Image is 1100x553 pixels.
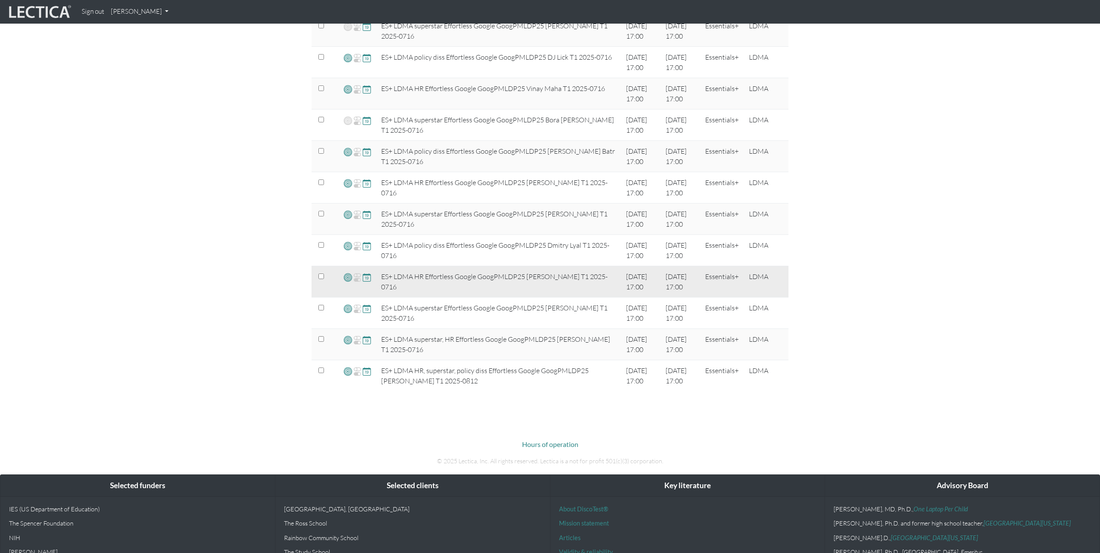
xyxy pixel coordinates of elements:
[344,115,352,126] span: Add VCoLs
[700,298,744,329] td: Essentials+
[621,204,660,235] td: [DATE] 17:00
[559,534,581,541] a: Articles
[660,109,700,141] td: [DATE] 17:00
[744,15,788,47] td: LDMA
[353,272,361,283] span: Re-open Assignment
[344,241,352,251] span: Add VCoLs
[621,109,660,141] td: [DATE] 17:00
[660,235,700,266] td: [DATE] 17:00
[353,115,361,126] span: Re-open Assignment
[353,178,361,188] span: Re-open Assignment
[660,47,700,78] td: [DATE] 17:00
[621,47,660,78] td: [DATE] 17:00
[660,298,700,329] td: [DATE] 17:00
[700,329,744,360] td: Essentials+
[660,266,700,298] td: [DATE] 17:00
[363,272,371,282] span: Update close date
[9,520,266,527] p: The Spencer Foundation
[744,47,788,78] td: LDMA
[700,235,744,266] td: Essentials+
[344,21,352,32] span: Add VCoLs
[700,172,744,204] td: Essentials+
[744,78,788,109] td: LDMA
[559,505,608,513] a: About DiscoTest®
[744,235,788,266] td: LDMA
[376,78,621,109] td: ES+ LDMA HR Effortless Google GoogPMLDP25 Vinay Maha T1 2025-0716
[700,47,744,78] td: Essentials+
[834,520,1091,527] p: [PERSON_NAME], Ph.D. and former high school teacher,
[700,266,744,298] td: Essentials+
[700,109,744,141] td: Essentials+
[376,141,621,172] td: ES+ LDMA policy diss Effortless Google GoogPMLDP25 [PERSON_NAME] Batr T1 2025-0716
[344,84,352,94] span: Add VCoLs
[700,15,744,47] td: Essentials+
[621,15,660,47] td: [DATE] 17:00
[891,534,978,541] a: [GEOGRAPHIC_DATA][US_STATE]
[284,520,541,527] p: The Ross School
[363,84,371,94] span: Update close date
[559,520,609,527] a: Mission statement
[744,109,788,141] td: LDMA
[363,241,371,251] span: Update close date
[744,360,788,392] td: LDMA
[312,456,788,466] p: © 2025 Lectica, Inc. All rights reserved. Lectica is a not for profit 501(c)(3) corporation.
[353,53,361,63] span: Re-open Assignment
[344,210,352,219] span: Add VCoLs
[621,172,660,204] td: [DATE] 17:00
[376,172,621,204] td: ES+ LDMA HR Effortless Google GoogPMLDP25 [PERSON_NAME] T1 2025-0716
[353,366,361,377] span: Re-open Assignment
[353,21,361,32] span: Re-open Assignment
[660,204,700,235] td: [DATE] 17:00
[376,47,621,78] td: ES+ LDMA policy diss Effortless Google GoogPMLDP25 DJ Lick T1 2025-0716
[744,266,788,298] td: LDMA
[363,178,371,188] span: Update close date
[363,115,371,125] span: Update close date
[353,84,361,94] span: Re-open Assignment
[9,534,266,541] p: NIH
[376,235,621,266] td: ES+ LDMA policy diss Effortless Google GoogPMLDP25 Dmitry Lyal T1 2025-0716
[700,78,744,109] td: Essentials+
[700,141,744,172] td: Essentials+
[621,266,660,298] td: [DATE] 17:00
[344,178,352,188] span: Add VCoLs
[744,204,788,235] td: LDMA
[353,335,361,345] span: Re-open Assignment
[363,53,371,63] span: Update close date
[376,15,621,47] td: ES+ LDMA superstar Effortless Google GoogPMLDP25 [PERSON_NAME] T1 2025-0716
[275,475,550,497] div: Selected clients
[7,4,71,20] img: lecticalive
[660,360,700,392] td: [DATE] 17:00
[660,78,700,109] td: [DATE] 17:00
[376,329,621,360] td: ES+ LDMA superstar, HR Effortless Google GoogPMLDP25 [PERSON_NAME] T1 2025-0716
[363,210,371,219] span: Update close date
[744,141,788,172] td: LDMA
[825,475,1100,497] div: Advisory Board
[376,298,621,329] td: ES+ LDMA superstar Effortless Google GoogPMLDP25 [PERSON_NAME] T1 2025-0716
[107,3,172,20] a: [PERSON_NAME]
[344,272,352,282] span: Add VCoLs
[700,360,744,392] td: Essentials+
[522,440,578,448] a: Hours of operation
[363,147,371,157] span: Update close date
[621,78,660,109] td: [DATE] 17:00
[744,329,788,360] td: LDMA
[344,304,352,313] span: Add VCoLs
[0,475,275,497] div: Selected funders
[344,53,352,63] span: Add VCoLs
[376,360,621,392] td: ES+ LDMA HR, superstar, policy diss Effortless Google GoogPMLDP25 [PERSON_NAME] T1 2025-0812
[78,3,107,20] a: Sign out
[914,505,968,513] a: One Laptop Per Child
[660,141,700,172] td: [DATE] 17:00
[834,505,1091,513] p: [PERSON_NAME], MD, Ph.D.,
[284,534,541,541] p: Rainbow Community School
[660,329,700,360] td: [DATE] 17:00
[353,241,361,251] span: Re-open Assignment
[834,534,1091,541] p: [PERSON_NAME].D.,
[621,298,660,329] td: [DATE] 17:00
[621,329,660,360] td: [DATE] 17:00
[621,235,660,266] td: [DATE] 17:00
[744,298,788,329] td: LDMA
[376,266,621,298] td: ES+ LDMA HR Effortless Google GoogPMLDP25 [PERSON_NAME] T1 2025-0716
[660,15,700,47] td: [DATE] 17:00
[344,335,352,345] span: Add VCoLs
